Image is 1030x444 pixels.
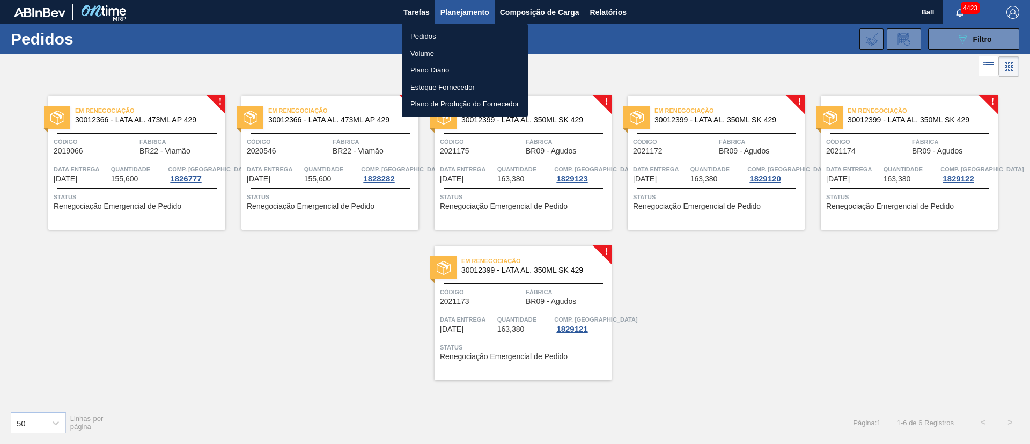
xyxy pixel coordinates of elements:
[402,79,528,96] a: Estoque Fornecedor
[402,45,528,62] a: Volume
[402,62,528,79] a: Plano Diário
[402,96,528,113] a: Plano de Produção do Fornecedor
[402,28,528,45] a: Pedidos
